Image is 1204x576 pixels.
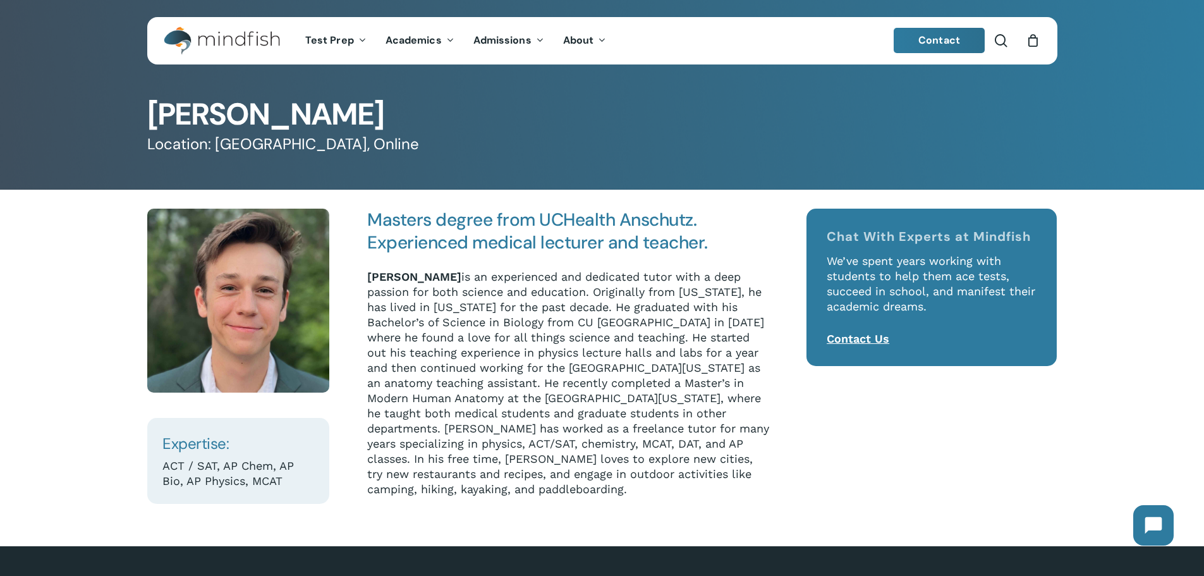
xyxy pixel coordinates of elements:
[147,17,1057,64] header: Main Menu
[554,35,616,46] a: About
[147,134,419,154] span: Location: [GEOGRAPHIC_DATA], Online
[386,34,442,47] span: Academics
[147,99,1057,130] h1: [PERSON_NAME]
[296,17,616,64] nav: Main Menu
[162,434,229,453] span: Expertise:
[827,254,1037,331] p: We’ve spent years working with students to help them ace tests, succeed in school, and manifest t...
[1026,34,1040,47] a: Cart
[367,209,770,254] h4: Masters degree from UCHealth Anschutz. Experienced medical lecturer and teacher.
[147,209,330,393] img: Ryan Suckow Square
[1121,493,1186,558] iframe: Chatbot
[305,34,354,47] span: Test Prep
[563,34,594,47] span: About
[827,229,1037,244] h4: Chat With Experts at Mindfish
[367,269,770,497] p: is an experienced and dedicated tutor with a deep passion for both science and education. Origina...
[162,458,313,489] p: ACT / SAT, AP Chem, AP Bio, AP Physics, MCAT
[376,35,464,46] a: Academics
[464,35,554,46] a: Admissions
[918,34,960,47] span: Contact
[296,35,376,46] a: Test Prep
[827,332,889,345] a: Contact Us
[473,34,532,47] span: Admissions
[894,28,985,53] a: Contact
[367,270,461,283] strong: [PERSON_NAME]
